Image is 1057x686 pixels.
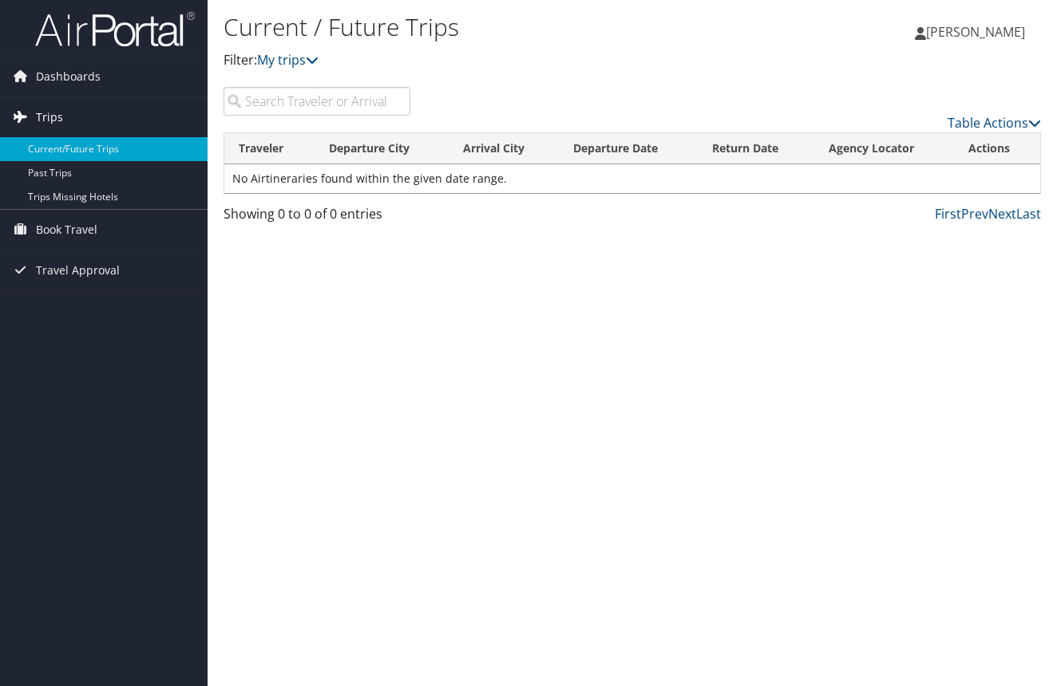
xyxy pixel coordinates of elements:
[559,133,698,164] th: Departure Date: activate to sort column descending
[224,10,769,44] h1: Current / Future Trips
[449,133,559,164] th: Arrival City: activate to sort column ascending
[35,10,195,48] img: airportal-logo.png
[224,164,1040,193] td: No Airtineraries found within the given date range.
[36,57,101,97] span: Dashboards
[36,250,120,290] span: Travel Approval
[36,97,63,137] span: Trips
[36,210,97,250] span: Book Travel
[926,23,1025,41] span: [PERSON_NAME]
[224,204,410,231] div: Showing 0 to 0 of 0 entries
[698,133,814,164] th: Return Date: activate to sort column ascending
[814,133,954,164] th: Agency Locator: activate to sort column ascending
[224,87,410,116] input: Search Traveler or Arrival City
[948,114,1041,132] a: Table Actions
[988,205,1016,223] a: Next
[224,50,769,71] p: Filter:
[961,205,988,223] a: Prev
[915,8,1041,56] a: [PERSON_NAME]
[954,133,1040,164] th: Actions
[257,51,319,69] a: My trips
[935,205,961,223] a: First
[224,133,315,164] th: Traveler: activate to sort column ascending
[315,133,449,164] th: Departure City: activate to sort column ascending
[1016,205,1041,223] a: Last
